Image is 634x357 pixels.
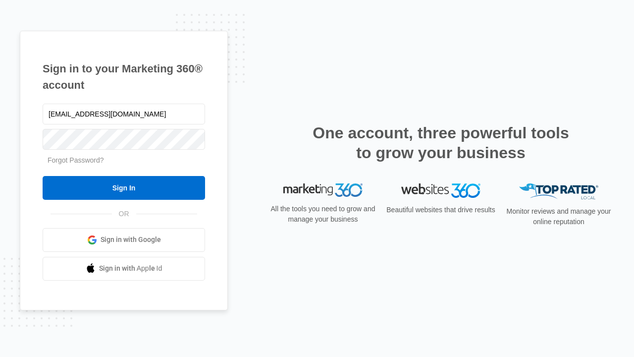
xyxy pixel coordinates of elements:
[310,123,572,163] h2: One account, three powerful tools to grow your business
[283,183,363,197] img: Marketing 360
[112,209,136,219] span: OR
[48,156,104,164] a: Forgot Password?
[43,104,205,124] input: Email
[43,257,205,281] a: Sign in with Apple Id
[43,60,205,93] h1: Sign in to your Marketing 360® account
[503,206,614,227] p: Monitor reviews and manage your online reputation
[99,263,162,274] span: Sign in with Apple Id
[385,205,496,215] p: Beautiful websites that drive results
[401,183,480,198] img: Websites 360
[101,235,161,245] span: Sign in with Google
[267,204,378,225] p: All the tools you need to grow and manage your business
[519,183,598,200] img: Top Rated Local
[43,176,205,200] input: Sign In
[43,228,205,252] a: Sign in with Google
